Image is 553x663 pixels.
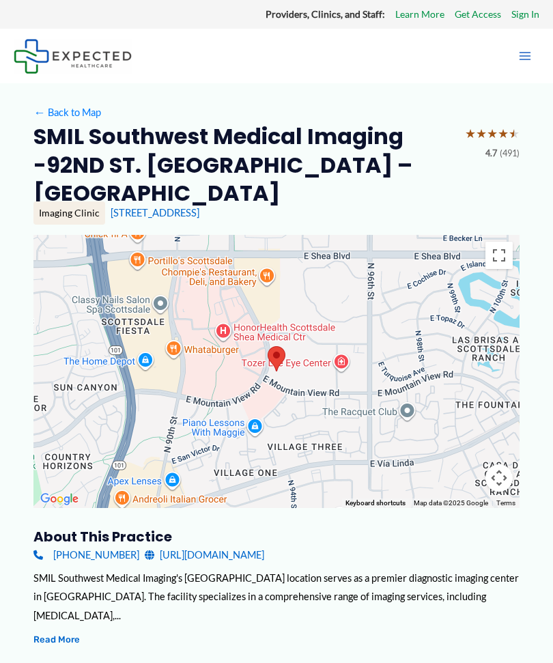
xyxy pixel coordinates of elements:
[485,464,513,492] button: Map camera controls
[465,122,476,145] span: ★
[511,5,539,23] a: Sign In
[33,528,520,546] h3: About this practice
[14,39,132,74] img: Expected Healthcare Logo - side, dark font, small
[111,207,199,218] a: [STREET_ADDRESS]
[496,499,515,507] a: Terms (opens in new tab)
[509,122,520,145] span: ★
[266,8,385,20] strong: Providers, Clinics, and Staff:
[33,546,139,564] a: [PHONE_NUMBER]
[485,242,513,269] button: Toggle fullscreen view
[33,107,46,119] span: ←
[33,103,101,122] a: ←Back to Map
[485,145,497,162] span: 4.7
[33,569,520,624] div: SMIL Southwest Medical Imaging's [GEOGRAPHIC_DATA] location serves as a premier diagnostic imagin...
[498,122,509,145] span: ★
[145,546,264,564] a: [URL][DOMAIN_NAME]
[455,5,501,23] a: Get Access
[37,490,82,508] img: Google
[511,42,539,70] button: Main menu toggle
[345,498,406,508] button: Keyboard shortcuts
[33,632,80,647] button: Read More
[395,5,444,23] a: Learn More
[33,122,454,208] h2: SMIL Southwest Medical Imaging -92ND ST. [GEOGRAPHIC_DATA] – [GEOGRAPHIC_DATA]
[414,499,488,507] span: Map data ©2025 Google
[33,201,105,225] div: Imaging Clinic
[500,145,520,162] span: (491)
[487,122,498,145] span: ★
[476,122,487,145] span: ★
[37,490,82,508] a: Open this area in Google Maps (opens a new window)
